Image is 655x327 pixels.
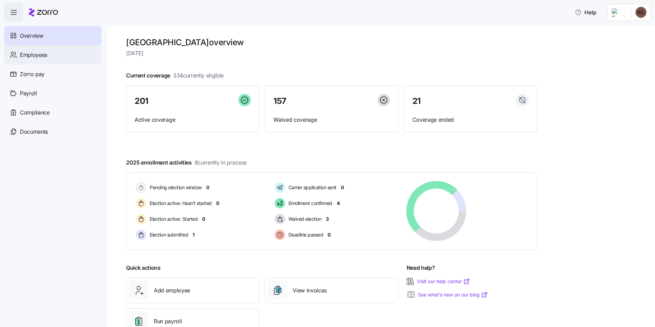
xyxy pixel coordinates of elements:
button: Help [569,5,602,19]
span: Quick actions [126,264,161,272]
span: Payroll [20,89,37,98]
span: 201 [135,97,148,105]
span: Election active: Hasn't started [148,200,212,207]
span: Current coverage [126,71,224,80]
span: 0 [202,216,205,222]
span: 2025 enrollment activities [126,158,247,167]
span: 1 [193,231,195,238]
span: Help [575,8,596,16]
a: Overview [4,26,101,45]
a: Zorro pay [4,64,101,84]
img: Employer logo [612,8,626,16]
span: Coverage ended [412,116,529,124]
span: Waived coverage [273,116,390,124]
span: Add employee [154,286,190,295]
span: View invoices [293,286,327,295]
a: Payroll [4,84,101,103]
a: See what’s new on our blog [418,291,488,298]
span: [DATE] [126,49,537,58]
span: Employees [20,51,47,59]
span: Election active: Started [148,216,198,222]
span: 8 currently in process [195,158,247,167]
a: Documents [4,122,101,141]
span: Enrollment confirmed [286,200,332,207]
a: Visit our help center [417,278,470,285]
h1: [GEOGRAPHIC_DATA] overview [126,37,537,48]
span: 0 [206,184,209,191]
span: Active coverage [135,116,251,124]
span: 21 [412,97,421,105]
span: 0 [216,200,219,207]
span: Pending election window [148,184,202,191]
span: 4 [337,200,340,207]
span: 334 currently eligible [173,71,224,80]
a: Compliance [4,103,101,122]
span: 0 [341,184,344,191]
span: 157 [273,97,286,105]
span: Election submitted [148,231,188,238]
span: Documents [20,128,48,136]
span: 3 [326,216,329,222]
img: b34cea83cf096b89a2fb04a6d3fa81b3 [635,7,646,18]
span: Deadline passed [286,231,323,238]
span: 0 [327,231,331,238]
span: Run payroll [154,317,182,326]
span: Need help? [407,264,435,272]
span: Carrier application sent [286,184,336,191]
span: Zorro pay [20,70,45,78]
span: Waived election [286,216,322,222]
span: Overview [20,32,43,40]
a: Employees [4,45,101,64]
span: Compliance [20,108,50,117]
